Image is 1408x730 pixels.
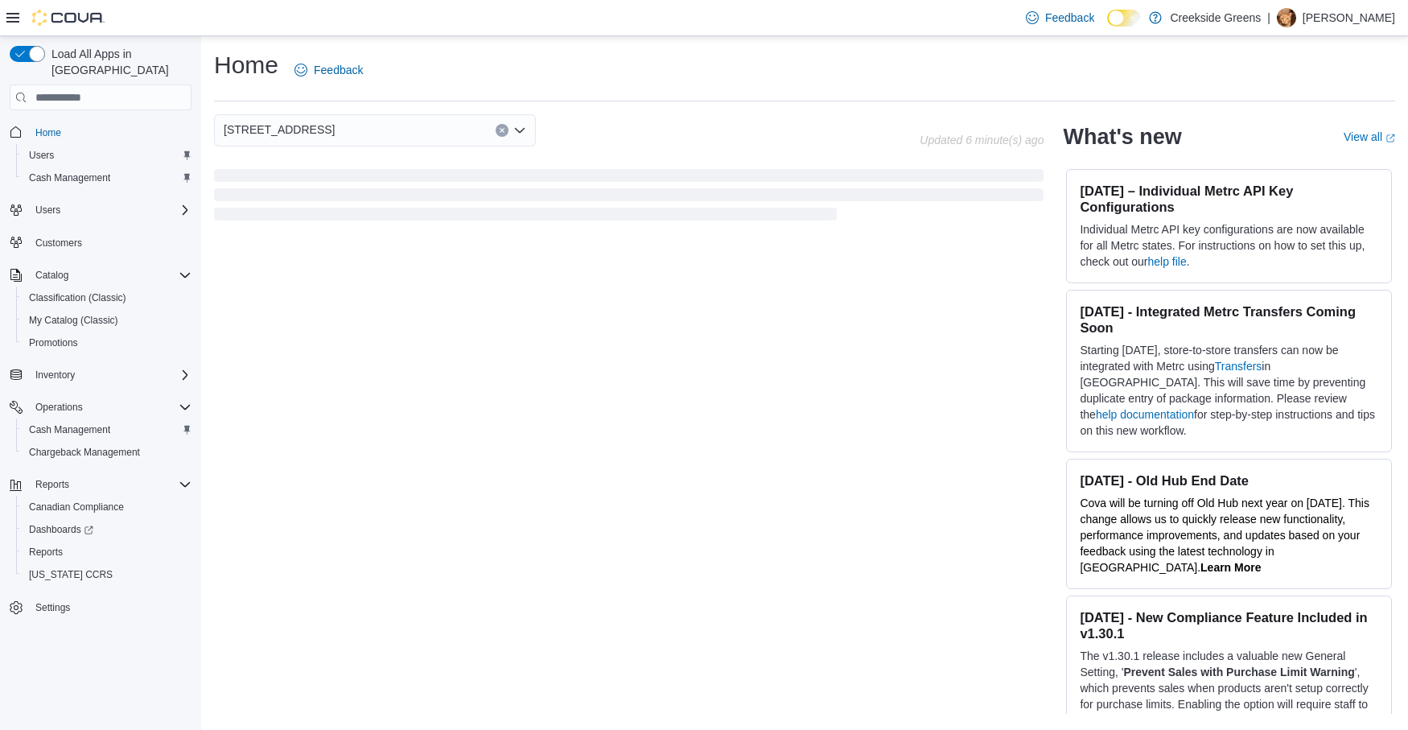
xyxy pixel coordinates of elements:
[23,288,133,307] a: Classification (Classic)
[29,336,78,349] span: Promotions
[23,542,191,562] span: Reports
[35,204,60,217] span: Users
[23,497,191,517] span: Canadian Compliance
[23,420,117,439] a: Cash Management
[29,266,191,285] span: Catalog
[1045,10,1094,26] span: Feedback
[513,124,526,137] button: Open list of options
[1303,8,1395,27] p: [PERSON_NAME]
[29,123,68,142] a: Home
[214,172,1044,224] span: Loading
[16,167,198,189] button: Cash Management
[3,596,198,619] button: Settings
[16,541,198,563] button: Reports
[214,49,278,81] h1: Home
[35,269,68,282] span: Catalog
[29,568,113,581] span: [US_STATE] CCRS
[3,231,198,254] button: Customers
[920,134,1044,146] p: Updated 6 minute(s) ago
[1080,609,1378,641] h3: [DATE] - New Compliance Feature Included in v1.30.1
[23,443,191,462] span: Chargeback Management
[23,420,191,439] span: Cash Management
[314,62,363,78] span: Feedback
[496,124,508,137] button: Clear input
[29,266,75,285] button: Catalog
[16,144,198,167] button: Users
[23,333,84,353] a: Promotions
[29,122,191,142] span: Home
[29,365,191,385] span: Inventory
[1063,124,1181,150] h2: What's new
[1019,2,1101,34] a: Feedback
[29,365,81,385] button: Inventory
[23,565,119,584] a: [US_STATE] CCRS
[3,364,198,386] button: Inventory
[3,120,198,143] button: Home
[1170,8,1261,27] p: Creekside Greens
[29,398,89,417] button: Operations
[29,475,76,494] button: Reports
[23,520,100,539] a: Dashboards
[29,423,110,436] span: Cash Management
[288,54,369,86] a: Feedback
[35,126,61,139] span: Home
[3,473,198,496] button: Reports
[16,496,198,518] button: Canadian Compliance
[16,441,198,464] button: Chargeback Management
[29,200,67,220] button: Users
[29,546,63,559] span: Reports
[23,311,125,330] a: My Catalog (Classic)
[23,288,191,307] span: Classification (Classic)
[16,309,198,332] button: My Catalog (Classic)
[1096,408,1194,421] a: help documentation
[1215,360,1262,373] a: Transfers
[16,419,198,441] button: Cash Management
[1123,666,1354,678] strong: Prevent Sales with Purchase Limit Warning
[1107,10,1141,27] input: Dark Mode
[1080,497,1369,574] span: Cova will be turning off Old Hub next year on [DATE]. This change allows us to quickly release ne...
[23,146,191,165] span: Users
[32,10,105,26] img: Cova
[29,233,191,253] span: Customers
[1200,561,1261,574] a: Learn More
[16,518,198,541] a: Dashboards
[1385,134,1395,143] svg: External link
[35,601,70,614] span: Settings
[16,332,198,354] button: Promotions
[23,497,130,517] a: Canadian Compliance
[35,478,69,491] span: Reports
[1080,183,1378,215] h3: [DATE] – Individual Metrc API Key Configurations
[29,475,191,494] span: Reports
[29,171,110,184] span: Cash Management
[1080,303,1378,336] h3: [DATE] - Integrated Metrc Transfers Coming Soon
[29,446,140,459] span: Chargeback Management
[29,398,191,417] span: Operations
[1080,342,1378,439] p: Starting [DATE], store-to-store transfers can now be integrated with Metrc using in [GEOGRAPHIC_D...
[35,369,75,381] span: Inventory
[16,563,198,586] button: [US_STATE] CCRS
[29,314,118,327] span: My Catalog (Classic)
[1344,130,1395,143] a: View allExternal link
[23,443,146,462] a: Chargeback Management
[1277,8,1296,27] div: Layne Sharpe
[23,168,117,188] a: Cash Management
[16,287,198,309] button: Classification (Classic)
[29,200,191,220] span: Users
[29,149,54,162] span: Users
[3,396,198,419] button: Operations
[23,168,191,188] span: Cash Management
[23,542,69,562] a: Reports
[23,146,60,165] a: Users
[1080,472,1378,489] h3: [DATE] - Old Hub End Date
[23,520,191,539] span: Dashboards
[29,233,89,253] a: Customers
[3,264,198,287] button: Catalog
[224,120,335,139] span: [STREET_ADDRESS]
[1080,221,1378,270] p: Individual Metrc API key configurations are now available for all Metrc states. For instructions ...
[35,401,83,414] span: Operations
[29,501,124,513] span: Canadian Compliance
[23,311,191,330] span: My Catalog (Classic)
[1147,255,1186,268] a: help file
[1267,8,1270,27] p: |
[29,523,93,536] span: Dashboards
